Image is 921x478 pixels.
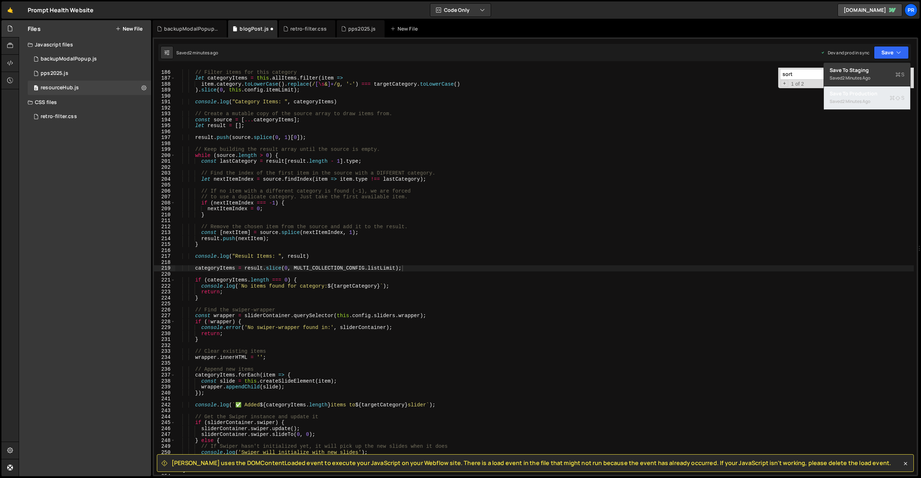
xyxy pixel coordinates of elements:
div: 199 [154,146,175,153]
div: blogPost.js [240,25,269,32]
div: 227 [154,313,175,319]
div: 16625/45859.js [28,81,151,95]
div: 216 [154,248,175,254]
button: New File [115,26,142,32]
div: 197 [154,135,175,141]
span: Toggle Replace mode [781,80,788,87]
div: 208 [154,200,175,206]
div: 250 [154,450,175,456]
div: Save to Production [830,90,904,97]
div: pps2025.js [348,25,376,32]
div: 240 [154,390,175,396]
div: 200 [154,153,175,159]
div: 193 [154,111,175,117]
div: 223 [154,289,175,295]
div: 251 [154,455,175,461]
div: 224 [154,295,175,301]
div: retro-filter.css [41,113,77,120]
div: Saved [176,50,218,56]
div: 16625/45293.js [28,66,151,81]
div: 206 [154,188,175,194]
span: [PERSON_NAME] uses the DOMContentLoaded event to execute your JavaScript on your Webflow site. Th... [172,459,891,467]
div: Prompt Health Website [28,6,94,14]
div: 249 [154,443,175,450]
div: 231 [154,337,175,343]
div: 232 [154,343,175,349]
div: 242 [154,402,175,408]
div: 188 [154,81,175,87]
div: CSS files [19,95,151,109]
div: 222 [154,283,175,289]
div: 202 [154,164,175,171]
div: 214 [154,236,175,242]
div: 187 [154,75,175,81]
div: 236 [154,366,175,373]
div: 230 [154,331,175,337]
div: 226 [154,307,175,313]
div: 2 minutes ago [842,75,870,81]
span: 0 [34,86,38,91]
div: 211 [154,218,175,224]
div: 201 [154,158,175,164]
button: Code Only [430,4,491,17]
span: S [890,94,904,102]
div: 239 [154,384,175,390]
div: 191 [154,99,175,105]
a: [DOMAIN_NAME] [838,4,902,17]
div: pps2025.js [41,70,68,77]
div: 244 [154,414,175,420]
div: 217 [154,253,175,260]
div: Dev and prod in sync [821,50,870,56]
div: 219 [154,265,175,271]
h2: Files [28,25,41,33]
div: 248 [154,438,175,444]
div: 221 [154,277,175,283]
div: 190 [154,93,175,99]
div: 192 [154,105,175,111]
div: 245 [154,420,175,426]
div: 207 [154,194,175,200]
span: S [895,71,904,78]
div: 247 [154,432,175,438]
div: 215 [154,242,175,248]
div: 233 [154,348,175,355]
div: 204 [154,176,175,182]
div: Javascript files [19,37,151,52]
div: 243 [154,408,175,414]
div: 195 [154,123,175,129]
div: backupModalPopup.js [164,25,218,32]
button: Save to StagingS Saved2 minutes ago [824,63,910,86]
div: 252 [154,461,175,468]
div: resourceHub.js [41,85,79,91]
div: 212 [154,224,175,230]
div: 238 [154,378,175,384]
div: 213 [154,230,175,236]
span: 1 of 2 [788,81,807,87]
div: Saved [830,74,904,82]
div: 205 [154,182,175,188]
div: 186 [154,69,175,76]
div: 253 [154,467,175,473]
div: 228 [154,319,175,325]
div: 16625/45443.css [28,109,151,124]
div: 2 minutes ago [842,98,870,104]
button: Save [874,46,909,59]
div: 229 [154,325,175,331]
div: 237 [154,372,175,378]
div: 203 [154,170,175,176]
div: 196 [154,129,175,135]
div: 194 [154,117,175,123]
div: 210 [154,212,175,218]
div: 234 [154,355,175,361]
a: Pr [904,4,917,17]
a: 🤙 [1,1,19,19]
button: Save to ProductionS Saved2 minutes ago [824,86,910,110]
input: Search for [780,69,870,80]
div: backupModalPopup.js [41,56,97,62]
div: 246 [154,426,175,432]
div: 235 [154,360,175,366]
div: 225 [154,301,175,307]
div: 220 [154,271,175,278]
div: 2 minutes ago [189,50,218,56]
